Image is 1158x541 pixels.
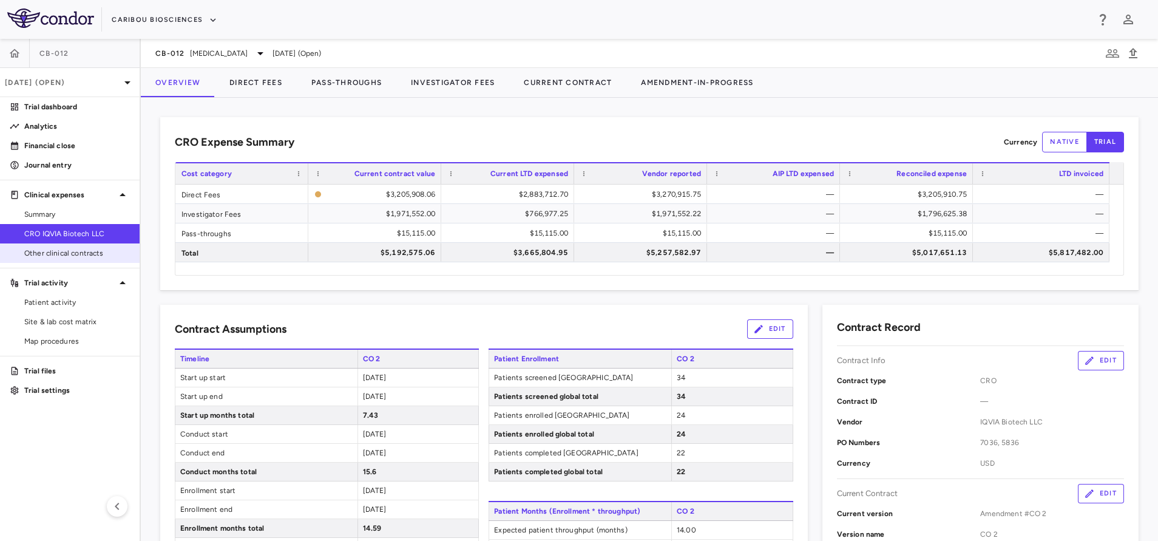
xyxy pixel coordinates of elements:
span: [DATE] [363,373,387,382]
div: $5,192,575.06 [319,243,435,262]
span: CO 2 [980,529,1124,540]
span: 24 [677,430,686,438]
span: The contract record and uploaded budget values do not match. Please review the contract record an... [314,185,435,203]
h6: Contract Assumptions [175,321,286,338]
p: Analytics [24,121,130,132]
button: Direct Fees [215,68,297,97]
span: IQVIA Biotech LLC [980,417,1124,427]
span: Other clinical contracts [24,248,130,259]
div: $1,971,552.22 [585,204,701,223]
span: [DATE] [363,505,387,514]
span: 24 [677,411,685,420]
div: $5,257,582.97 [585,243,701,262]
span: 22 [677,468,685,476]
div: $2,883,712.70 [452,185,568,204]
button: Overview [141,68,215,97]
span: Patients completed [GEOGRAPHIC_DATA] [489,444,671,462]
div: $1,796,625.38 [851,204,967,223]
span: Vendor reported [642,169,701,178]
div: — [984,204,1103,223]
button: Edit [747,319,793,339]
div: Pass-throughs [175,223,308,242]
button: Caribou Biosciences [112,10,217,30]
span: CRO [980,375,1124,386]
div: $3,205,910.75 [851,185,967,204]
span: Enrollment months total [175,519,357,537]
span: Patient Months (Enrollment * throughput) [489,502,671,520]
div: — [984,223,1103,243]
p: Current version [837,508,981,519]
span: Start up months total [175,406,357,424]
span: Patients screened [GEOGRAPHIC_DATA] [489,369,671,387]
span: [DATE] [363,392,387,401]
p: Clinical expenses [24,189,115,200]
div: $3,205,908.06 [327,185,435,204]
span: Patients screened global total [489,387,671,406]
img: logo-full-BYUhSk78.svg [7,9,94,28]
span: Patients enrolled [GEOGRAPHIC_DATA] [489,406,671,424]
p: Contract Info [837,355,886,366]
button: Investigator Fees [396,68,509,97]
span: USD [980,458,1124,469]
div: — [984,185,1103,204]
span: CO 2 [357,350,479,368]
span: 14.00 [677,526,696,534]
span: Start up end [175,387,357,406]
span: Current LTD expensed [490,169,568,178]
h6: CRO Expense Summary [175,134,294,151]
span: Cost category [181,169,232,178]
div: $15,115.00 [319,223,435,243]
button: native [1042,132,1087,152]
div: $15,115.00 [585,223,701,243]
p: PO Numbers [837,437,981,448]
p: Current Contract [837,488,898,499]
span: [DATE] [363,430,387,438]
span: Conduct end [175,444,357,462]
span: Patients completed global total [489,463,671,481]
span: Expected patient throughput (months) [489,521,671,539]
div: — [718,223,834,243]
span: CB-012 [39,49,69,58]
p: Version name [837,529,981,540]
div: — [718,243,834,262]
span: Summary [24,209,130,220]
span: [MEDICAL_DATA] [190,48,248,59]
div: — [718,185,834,204]
span: CO 2 [671,502,793,520]
span: — [980,396,1124,407]
h6: Contract Record [837,319,921,336]
span: 14.59 [363,524,382,532]
p: Contract ID [837,396,981,407]
span: 34 [677,373,685,382]
p: [DATE] (Open) [5,77,120,88]
p: Currency [837,458,981,469]
div: Investigator Fees [175,204,308,223]
span: [DATE] [363,449,387,457]
span: Patient activity [24,297,130,308]
div: $1,971,552.00 [319,204,435,223]
div: — [718,204,834,223]
span: CB-012 [155,49,185,58]
div: Direct Fees [175,185,308,203]
p: Currency [1004,137,1037,148]
p: Trial dashboard [24,101,130,112]
div: $3,665,804.95 [452,243,568,262]
span: Amendment #CO 2 [980,508,1124,519]
span: Patients enrolled global total [489,425,671,443]
p: Vendor [837,417,981,427]
span: 7.43 [363,411,379,420]
span: Start up start [175,369,357,387]
div: $3,270,915.75 [585,185,701,204]
span: 22 [677,449,685,457]
span: CO 2 [671,350,793,368]
span: Timeline [175,350,357,368]
div: $15,115.00 [452,223,568,243]
span: Patient Enrollment [489,350,671,368]
p: Contract type [837,375,981,386]
span: AIP LTD expensed [773,169,834,178]
span: 15.6 [363,468,377,476]
span: 7036, 5836 [980,437,1124,448]
span: [DATE] [363,486,387,495]
span: Map procedures [24,336,130,347]
span: Conduct start [175,425,357,443]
